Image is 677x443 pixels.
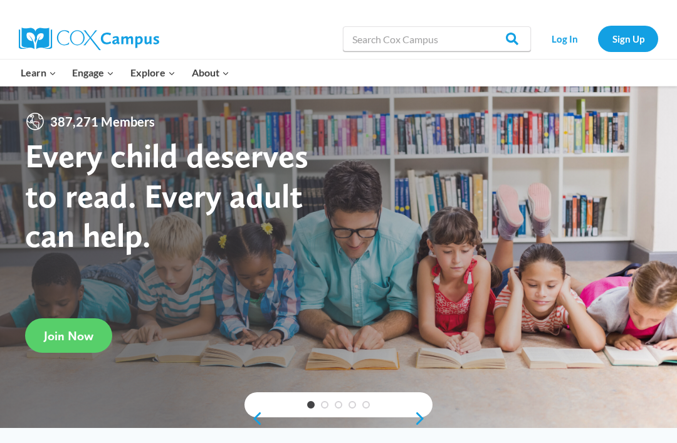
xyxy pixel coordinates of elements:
div: content slider buttons [244,406,433,431]
a: next [414,411,433,426]
strong: Every child deserves to read. Every adult can help. [25,135,308,255]
a: 5 [362,401,370,409]
nav: Primary Navigation [13,60,237,86]
span: Explore [130,65,176,81]
a: 2 [321,401,328,409]
nav: Secondary Navigation [537,26,658,51]
span: Join Now [44,328,93,343]
img: Cox Campus [19,28,159,50]
a: 4 [349,401,356,409]
span: About [192,65,229,81]
span: 387,271 Members [45,112,160,132]
a: Join Now [25,318,112,353]
input: Search Cox Campus [343,26,531,51]
a: 3 [335,401,342,409]
a: previous [244,411,263,426]
a: 1 [307,401,315,409]
a: Sign Up [598,26,658,51]
a: Log In [537,26,592,51]
span: Engage [72,65,114,81]
span: Learn [21,65,56,81]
